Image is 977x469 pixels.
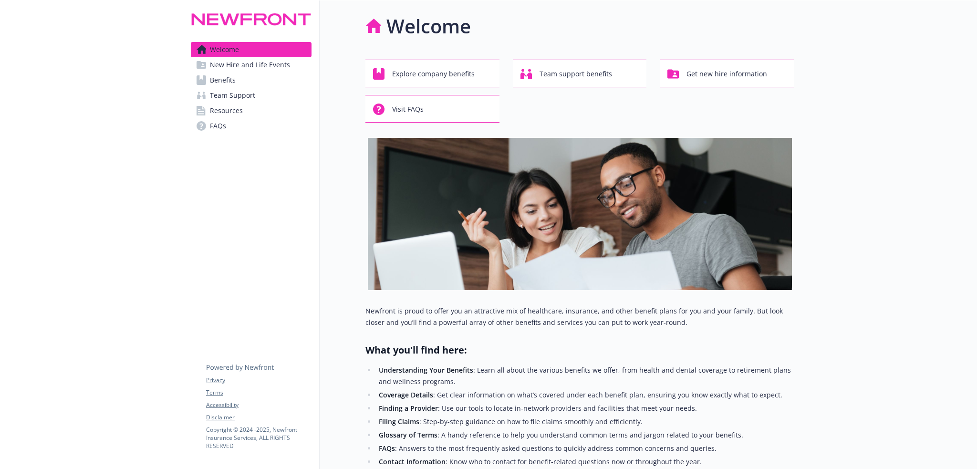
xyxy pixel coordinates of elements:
span: Explore company benefits [392,65,475,83]
strong: Filing Claims [379,417,419,426]
span: FAQs [210,118,226,134]
strong: Coverage Details [379,390,433,399]
h1: Welcome [386,12,471,41]
a: Terms [206,388,311,397]
strong: Understanding Your Benefits [379,365,473,375]
button: Get new hire information [660,60,794,87]
button: Team support benefits [513,60,647,87]
span: Team Support [210,88,255,103]
strong: Finding a Provider [379,404,438,413]
a: Privacy [206,376,311,385]
li: : Learn all about the various benefits we offer, from health and dental coverage to retirement pl... [376,365,794,387]
li: : A handy reference to help you understand common terms and jargon related to your benefits. [376,429,794,441]
a: Welcome [191,42,312,57]
li: : Get clear information on what’s covered under each benefit plan, ensuring you know exactly what... [376,389,794,401]
p: Newfront is proud to offer you an attractive mix of healthcare, insurance, and other benefit plan... [365,305,794,328]
span: New Hire and Life Events [210,57,290,73]
span: Get new hire information [686,65,767,83]
a: Disclaimer [206,413,311,422]
button: Explore company benefits [365,60,499,87]
strong: Glossary of Terms [379,430,437,439]
a: Benefits [191,73,312,88]
span: Resources [210,103,243,118]
span: Visit FAQs [392,100,424,118]
a: Resources [191,103,312,118]
img: overview page banner [368,138,792,290]
li: : Step-by-step guidance on how to file claims smoothly and efficiently. [376,416,794,427]
strong: FAQs [379,444,395,453]
a: Accessibility [206,401,311,409]
a: New Hire and Life Events [191,57,312,73]
a: Team Support [191,88,312,103]
span: Welcome [210,42,239,57]
h2: What you'll find here: [365,344,794,357]
a: FAQs [191,118,312,134]
li: : Know who to contact for benefit-related questions now or throughout the year. [376,456,794,468]
li: : Use our tools to locate in-network providers and facilities that meet your needs. [376,403,794,414]
li: : Answers to the most frequently asked questions to quickly address common concerns and queries. [376,443,794,454]
span: Team support benefits [540,65,612,83]
span: Benefits [210,73,236,88]
button: Visit FAQs [365,95,499,123]
p: Copyright © 2024 - 2025 , Newfront Insurance Services, ALL RIGHTS RESERVED [206,426,311,450]
strong: Contact Information [379,457,446,466]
